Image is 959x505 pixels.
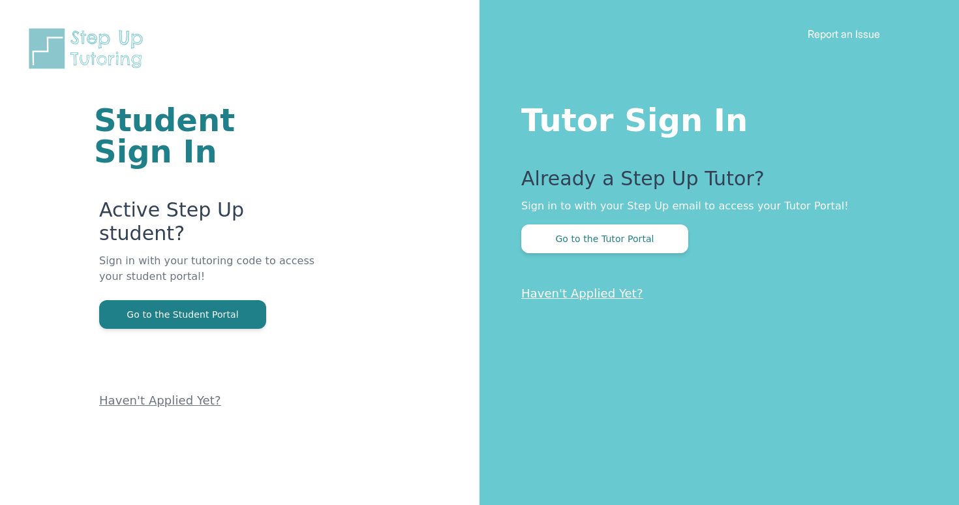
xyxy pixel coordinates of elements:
img: Step Up Tutoring horizontal logo [26,26,151,71]
p: Active Step Up student? [99,198,323,253]
p: Sign in with your tutoring code to access your student portal! [99,253,323,300]
a: Go to the Student Portal [99,308,266,320]
p: Already a Step Up Tutor? [521,167,907,198]
h1: Tutor Sign In [521,99,907,136]
h1: Student Sign In [94,104,323,167]
p: Sign in to with your Step Up email to access your Tutor Portal! [521,198,907,214]
a: Haven't Applied Yet? [521,286,643,300]
button: Go to the Tutor Portal [521,224,688,253]
button: Go to the Student Portal [99,300,266,329]
a: Report an Issue [808,27,880,40]
a: Haven't Applied Yet? [99,393,221,407]
a: Go to the Tutor Portal [521,232,688,245]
